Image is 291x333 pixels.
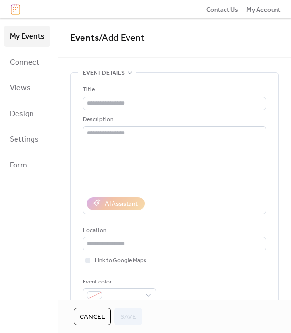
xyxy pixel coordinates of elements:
[99,29,145,47] span: / Add Event
[83,68,125,78] span: Event details
[10,55,39,70] span: Connect
[83,85,264,95] div: Title
[4,51,50,72] a: Connect
[74,308,111,325] button: Cancel
[10,158,27,173] span: Form
[4,77,50,98] a: Views
[206,5,238,15] span: Contact Us
[4,103,50,124] a: Design
[11,4,20,15] img: logo
[206,4,238,14] a: Contact Us
[83,277,154,287] div: Event color
[4,26,50,47] a: My Events
[83,115,264,125] div: Description
[10,132,39,147] span: Settings
[4,129,50,150] a: Settings
[246,5,280,15] span: My Account
[10,106,34,121] span: Design
[4,154,50,175] a: Form
[246,4,280,14] a: My Account
[10,81,31,96] span: Views
[80,312,105,322] span: Cancel
[95,256,146,266] span: Link to Google Maps
[70,29,99,47] a: Events
[83,226,264,235] div: Location
[10,29,45,44] span: My Events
